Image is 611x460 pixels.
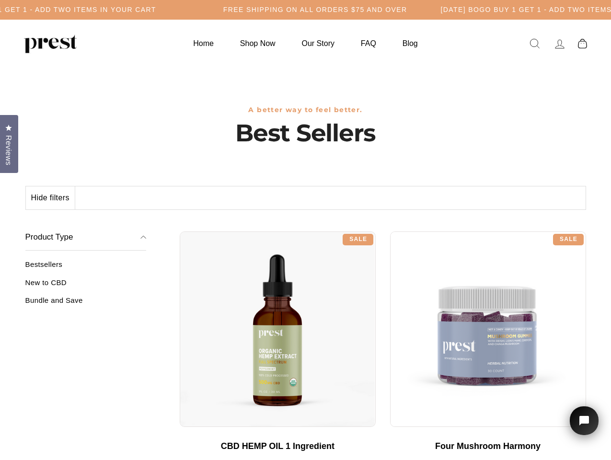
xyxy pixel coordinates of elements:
h3: A better way to feel better. [25,106,586,114]
ul: Primary [181,34,429,53]
div: CBD HEMP OIL 1 Ingredient [189,441,366,452]
a: Shop Now [228,34,288,53]
h1: Best Sellers [25,119,586,148]
a: Bestsellers [25,260,147,276]
iframe: Tidio Chat [557,393,611,460]
a: Blog [391,34,430,53]
span: Reviews [2,135,15,165]
div: Sale [343,234,373,245]
div: Four Mushroom Harmony [400,441,576,452]
button: Product Type [25,224,147,251]
a: Bundle and Save [25,296,147,312]
a: FAQ [349,34,388,53]
a: Our Story [290,34,346,53]
h5: Free Shipping on all orders $75 and over [223,6,407,14]
img: PREST ORGANICS [24,34,77,53]
button: Hide filters [26,186,75,209]
a: New to CBD [25,278,147,294]
div: Sale [553,234,584,245]
a: Home [181,34,226,53]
